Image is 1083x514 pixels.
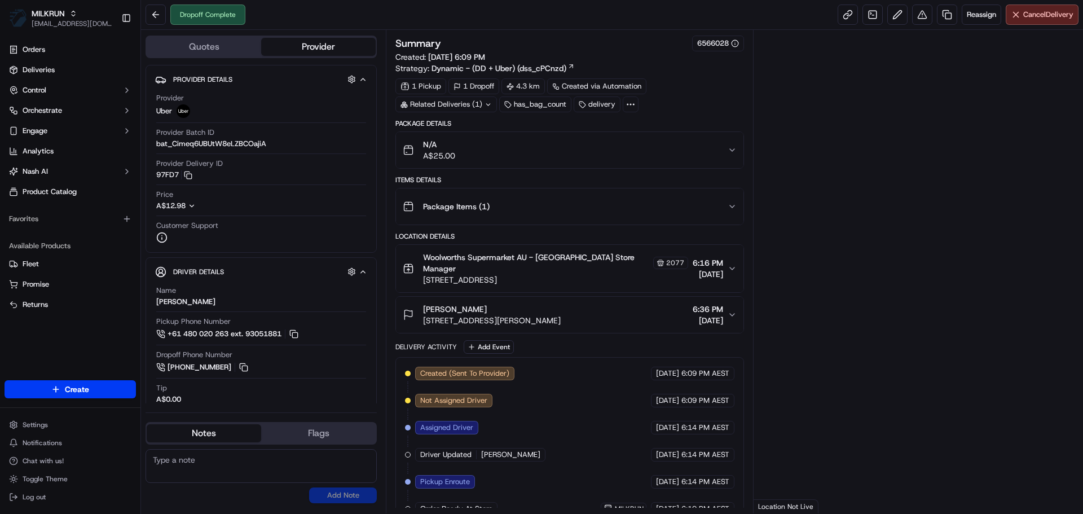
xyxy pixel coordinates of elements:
button: Control [5,81,136,99]
span: Orders [23,45,45,55]
span: Woolworths Supermarket AU - [GEOGRAPHIC_DATA] Store Manager [423,252,650,274]
div: Related Deliveries (1) [395,96,497,112]
span: bat_Cimeq6UBUtW8eLZBCOajiA [156,139,266,149]
span: Fleet [23,259,39,269]
span: Package Items ( 1 ) [423,201,490,212]
span: [DATE] [656,504,679,514]
img: MILKRUN [9,9,27,27]
img: uber-new-logo.jpeg [177,104,190,118]
span: Dropoff Phone Number [156,350,232,360]
span: 2077 [666,258,684,267]
span: [DATE] [656,423,679,433]
div: Created via Automation [547,78,646,94]
span: Order Ready At Store [420,504,492,514]
div: delivery [574,96,620,112]
a: Orders [5,41,136,59]
span: Price [156,190,173,200]
span: Not Assigned Driver [420,396,487,406]
div: Strategy: [395,63,575,74]
div: 1 Dropoff [448,78,499,94]
h3: Summary [395,38,441,49]
span: [DATE] [656,477,679,487]
div: [PERSON_NAME] [156,297,215,307]
a: Deliveries [5,61,136,79]
span: 6:14 PM AEST [681,450,729,460]
span: [DATE] [693,315,723,326]
div: Items Details [395,175,743,184]
button: MILKRUNMILKRUN[EMAIL_ADDRESS][DOMAIN_NAME] [5,5,117,32]
span: Provider Batch ID [156,128,214,138]
button: Add Event [464,340,514,354]
span: [STREET_ADDRESS] [423,274,688,285]
div: Delivery Activity [395,342,457,352]
span: Name [156,285,176,296]
span: Reassign [967,10,996,20]
span: Product Catalog [23,187,77,197]
div: Location Not Live [754,499,818,513]
span: Pickup Enroute [420,477,470,487]
button: Fleet [5,255,136,273]
span: Create [65,384,89,395]
span: Notifications [23,438,62,447]
button: Orchestrate [5,102,136,120]
span: Pickup Phone Number [156,317,231,327]
button: Quotes [147,38,261,56]
span: Toggle Theme [23,475,68,484]
div: Location Details [395,232,743,241]
button: Promise [5,275,136,293]
span: 6:14 PM AEST [681,477,729,487]
span: Provider Details [173,75,232,84]
div: 1 Pickup [395,78,446,94]
button: Package Items (1) [396,188,743,225]
span: +61 480 020 263 ext. 93051881 [168,329,281,339]
span: 6:16 PM [693,257,723,269]
button: Driver Details [155,262,367,281]
span: Settings [23,420,48,429]
button: Engage [5,122,136,140]
span: Driver Details [173,267,224,276]
span: Created (Sent To Provider) [420,368,509,379]
button: N/AA$25.00 [396,132,743,168]
span: MILKRUN [615,504,644,513]
span: 6:19 PM AEST [681,504,729,514]
button: Flags [261,424,376,442]
a: Promise [9,279,131,289]
span: Returns [23,300,48,310]
span: [DATE] [656,396,679,406]
button: [PHONE_NUMBER] [156,361,250,374]
div: 6566028 [697,38,739,49]
button: Chat with us! [5,453,136,469]
div: A$0.00 [156,394,181,405]
span: [STREET_ADDRESS][PERSON_NAME] [423,315,561,326]
span: Promise [23,279,49,289]
div: Package Details [395,119,743,128]
span: 6:36 PM [693,304,723,315]
a: Product Catalog [5,183,136,201]
button: 97FD7 [156,170,192,180]
span: 6:09 PM AEST [681,368,729,379]
span: Driver Updated [420,450,472,460]
span: 6:14 PM AEST [681,423,729,433]
span: [DATE] [656,450,679,460]
button: [EMAIL_ADDRESS][DOMAIN_NAME] [32,19,112,28]
span: Uber [156,106,172,116]
a: Returns [9,300,131,310]
a: Analytics [5,142,136,160]
span: Created: [395,51,485,63]
span: [PERSON_NAME] [423,304,487,315]
button: MILKRUN [32,8,65,19]
button: A$12.98 [156,201,256,211]
span: Deliveries [23,65,55,75]
button: Woolworths Supermarket AU - [GEOGRAPHIC_DATA] Store Manager2077[STREET_ADDRESS]6:16 PM[DATE] [396,245,743,292]
button: Log out [5,489,136,505]
span: Log out [23,493,46,502]
button: Nash AI [5,162,136,181]
span: Orchestrate [23,106,62,116]
span: Tip [156,383,167,393]
span: [PHONE_NUMBER] [168,362,231,372]
button: Reassign [962,5,1001,25]
button: [PERSON_NAME][STREET_ADDRESS][PERSON_NAME]6:36 PM[DATE] [396,297,743,333]
button: Returns [5,296,136,314]
button: Provider Details [155,70,367,89]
